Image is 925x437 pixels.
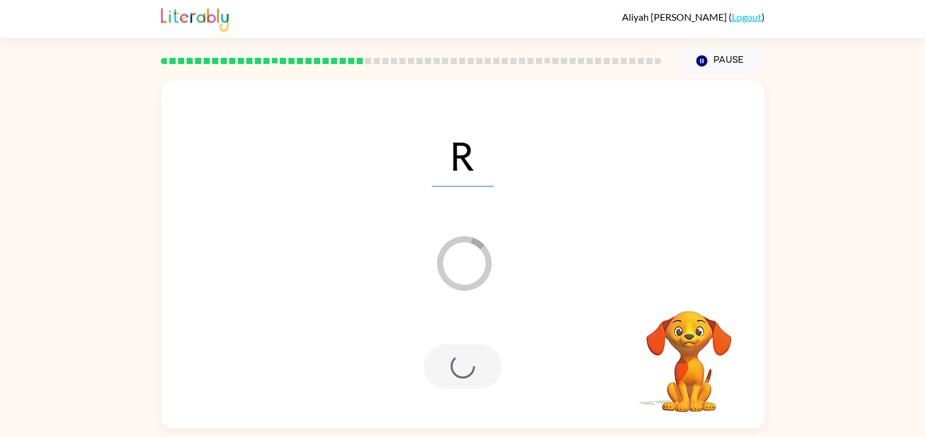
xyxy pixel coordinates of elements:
div: ( ) [622,11,765,23]
img: Literably [161,5,229,32]
button: Pause [676,47,765,75]
video: Your browser must support playing .mp4 files to use Literably. Please try using another browser. [628,292,750,414]
span: R [432,123,494,187]
a: Logout [732,11,762,23]
span: Aliyah [PERSON_NAME] [622,11,729,23]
